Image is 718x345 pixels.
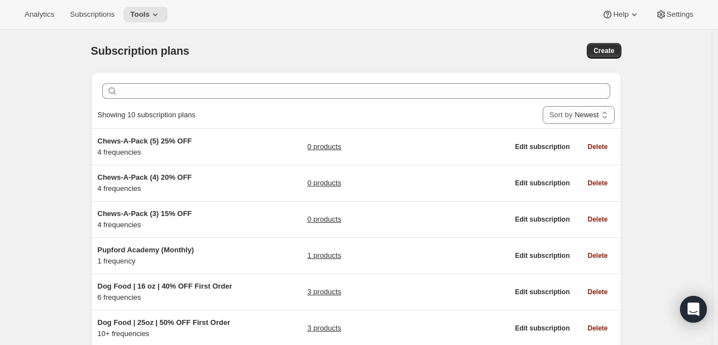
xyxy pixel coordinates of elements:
[508,284,576,300] button: Edit subscription
[515,179,569,188] span: Edit subscription
[98,208,237,231] div: 4 frequencies
[508,248,576,263] button: Edit subscription
[18,7,61,22] button: Analytics
[587,215,607,224] span: Delete
[581,284,614,300] button: Delete
[63,7,121,22] button: Subscriptions
[98,136,237,158] div: 4 frequencies
[515,251,569,260] span: Edit subscription
[25,10,54,19] span: Analytics
[508,212,576,227] button: Edit subscription
[581,212,614,227] button: Delete
[587,179,607,188] span: Delete
[581,248,614,263] button: Delete
[98,111,196,119] span: Showing 10 subscription plans
[98,246,194,254] span: Pupford Academy (Monthly)
[98,281,237,303] div: 6 frequencies
[587,142,607,151] span: Delete
[649,7,700,22] button: Settings
[508,320,576,336] button: Edit subscription
[70,10,114,19] span: Subscriptions
[307,323,341,334] a: 3 products
[587,287,607,296] span: Delete
[98,172,237,194] div: 4 frequencies
[595,7,646,22] button: Help
[307,286,341,298] a: 3 products
[508,175,576,191] button: Edit subscription
[581,175,614,191] button: Delete
[593,46,614,55] span: Create
[515,287,569,296] span: Edit subscription
[515,324,569,333] span: Edit subscription
[307,141,341,152] a: 0 products
[307,214,341,225] a: 0 products
[613,10,628,19] span: Help
[515,215,569,224] span: Edit subscription
[130,10,150,19] span: Tools
[581,139,614,155] button: Delete
[98,209,192,218] span: Chews-A-Pack (3) 15% OFF
[307,250,341,261] a: 1 products
[587,43,621,59] button: Create
[98,245,237,267] div: 1 frequency
[508,139,576,155] button: Edit subscription
[91,45,189,57] span: Subscription plans
[98,282,232,290] span: Dog Food | 16 oz | 40% OFF First Order
[680,296,707,323] div: Open Intercom Messenger
[123,7,167,22] button: Tools
[587,251,607,260] span: Delete
[587,324,607,333] span: Delete
[98,137,192,145] span: Chews-A-Pack (5) 25% OFF
[667,10,693,19] span: Settings
[98,173,192,181] span: Chews-A-Pack (4) 20% OFF
[98,318,231,327] span: Dog Food | 25oz | 50% OFF First Order
[581,320,614,336] button: Delete
[307,178,341,189] a: 0 products
[98,317,237,339] div: 10+ frequencies
[515,142,569,151] span: Edit subscription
